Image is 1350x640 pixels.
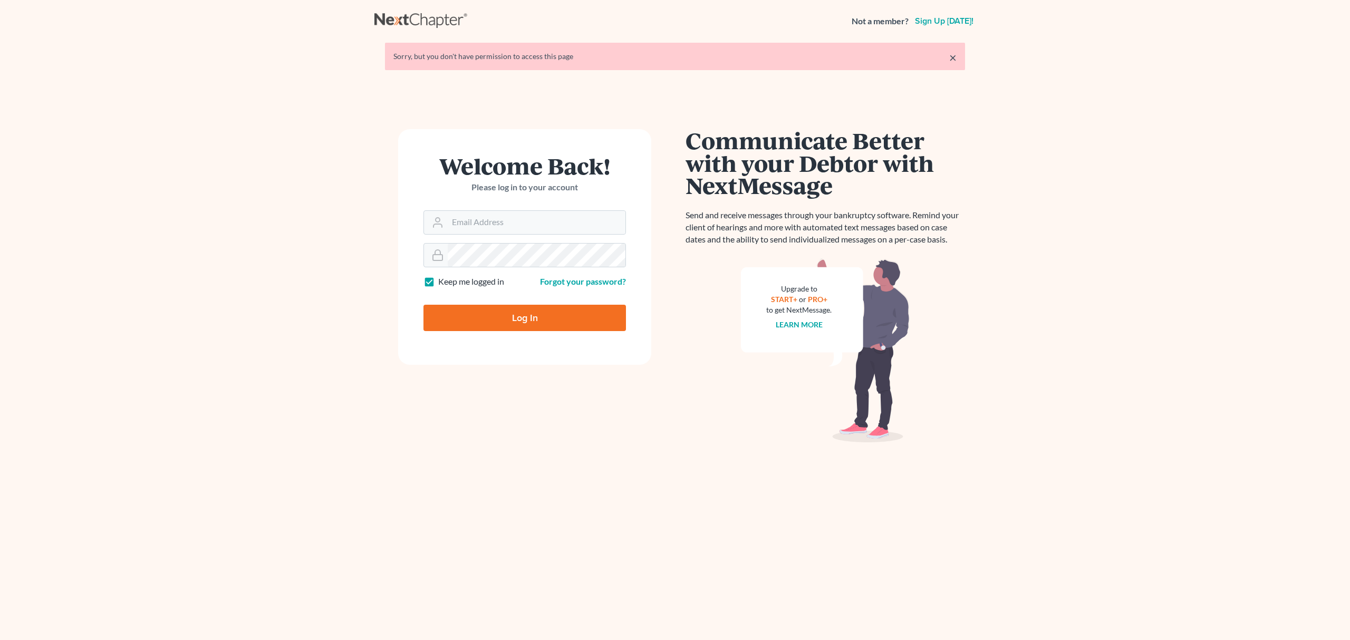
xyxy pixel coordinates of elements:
[393,51,957,62] div: Sorry, but you don't have permission to access this page
[766,284,832,294] div: Upgrade to
[423,181,626,193] p: Please log in to your account
[423,305,626,331] input: Log In
[540,276,626,286] a: Forgot your password?
[808,295,827,304] a: PRO+
[686,209,965,246] p: Send and receive messages through your bankruptcy software. Remind your client of hearings and mo...
[438,276,504,288] label: Keep me logged in
[423,154,626,177] h1: Welcome Back!
[766,305,832,315] div: to get NextMessage.
[949,51,957,64] a: ×
[771,295,797,304] a: START+
[448,211,625,234] input: Email Address
[776,320,823,329] a: Learn more
[913,17,976,25] a: Sign up [DATE]!
[799,295,806,304] span: or
[741,258,910,443] img: nextmessage_bg-59042aed3d76b12b5cd301f8e5b87938c9018125f34e5fa2b7a6b67550977c72.svg
[852,15,909,27] strong: Not a member?
[686,129,965,197] h1: Communicate Better with your Debtor with NextMessage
